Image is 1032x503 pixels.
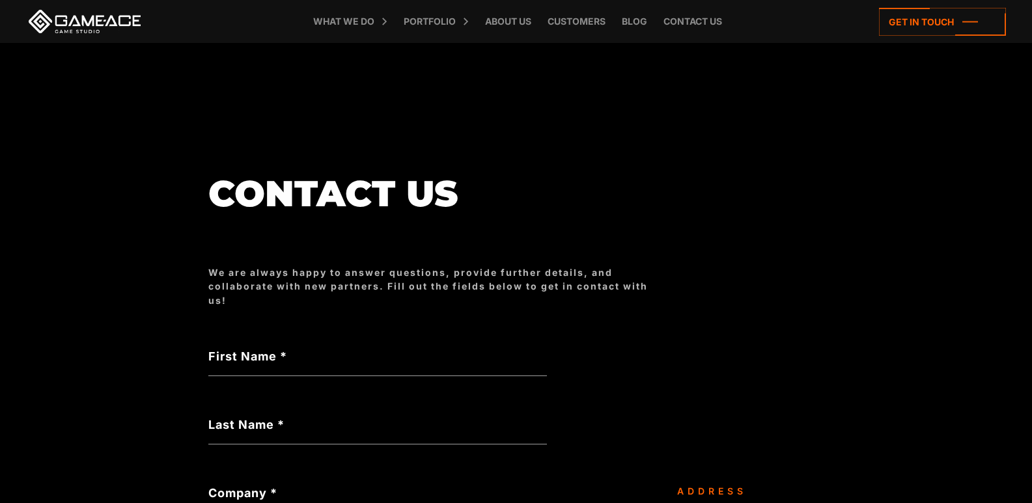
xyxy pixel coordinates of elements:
[208,347,547,365] label: First Name *
[879,8,1006,36] a: Get in touch
[208,484,547,502] label: Company *
[677,484,814,498] div: Address
[208,265,664,307] div: We are always happy to answer questions, provide further details, and collaborate with new partne...
[208,416,547,433] label: Last Name *
[208,174,664,213] h1: Contact us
